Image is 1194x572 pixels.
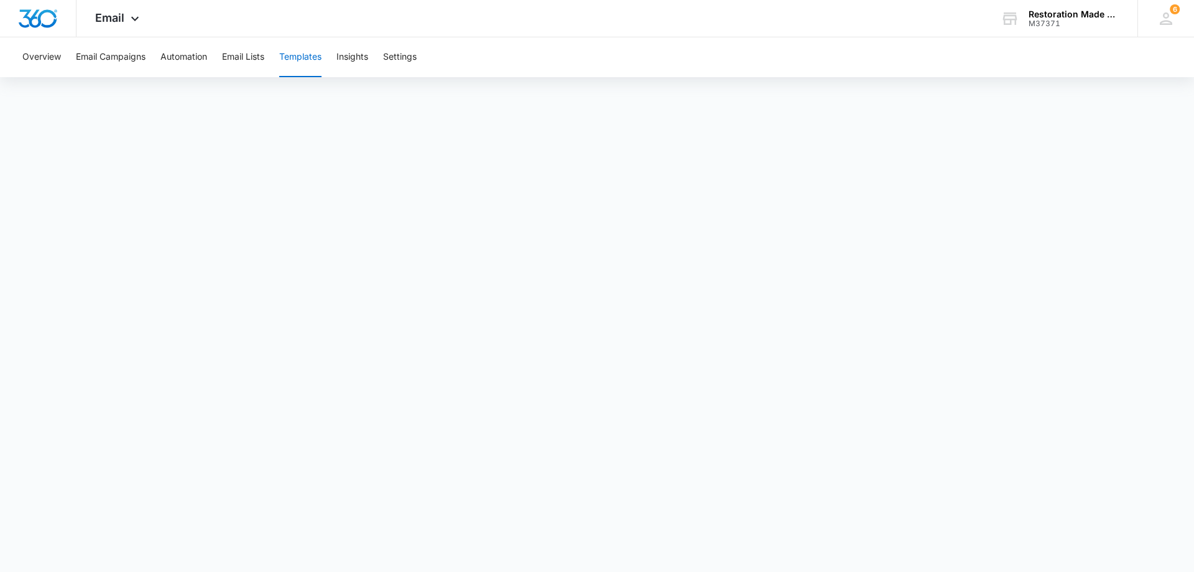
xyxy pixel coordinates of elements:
[279,37,322,77] button: Templates
[1029,19,1119,28] div: account id
[383,37,417,77] button: Settings
[22,37,61,77] button: Overview
[1029,9,1119,19] div: account name
[95,11,124,24] span: Email
[76,37,146,77] button: Email Campaigns
[160,37,207,77] button: Automation
[336,37,368,77] button: Insights
[1170,4,1180,14] div: notifications count
[222,37,264,77] button: Email Lists
[1170,4,1180,14] span: 6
